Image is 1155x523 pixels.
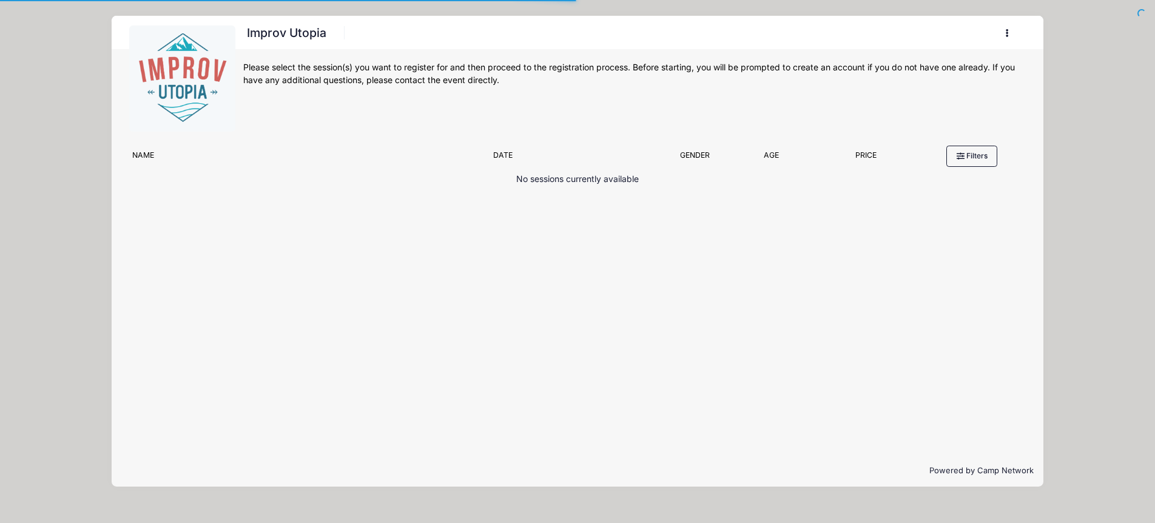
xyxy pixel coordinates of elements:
h1: Improv Utopia [243,22,331,44]
p: No sessions currently available [516,173,639,186]
div: Price [812,150,921,167]
button: Filters [946,146,997,166]
div: Please select the session(s) you want to register for and then proceed to the registration proces... [243,61,1026,87]
p: Powered by Camp Network [121,465,1034,477]
div: Date [487,150,659,167]
div: Age [731,150,812,167]
div: Name [126,150,487,167]
img: logo [136,33,227,124]
div: Gender [659,150,731,167]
